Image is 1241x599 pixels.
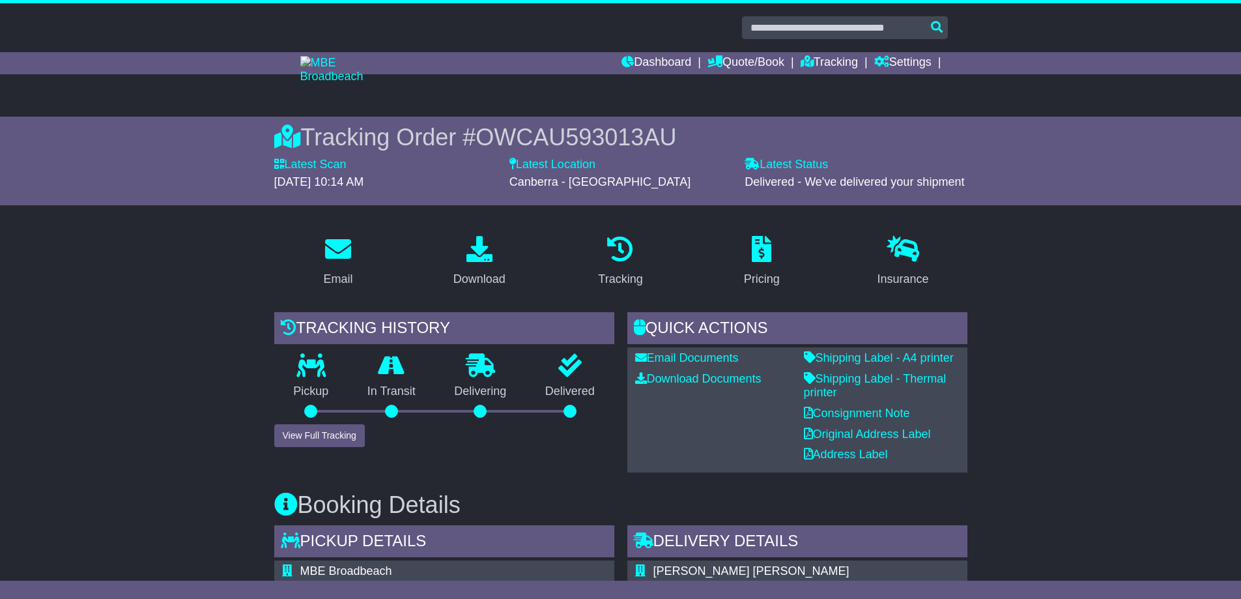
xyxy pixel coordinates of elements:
a: Email Documents [635,351,739,364]
a: Tracking [590,231,651,293]
a: Insurance [869,231,937,293]
span: [PERSON_NAME] [PERSON_NAME] [653,564,849,577]
label: Latest Status [745,158,828,172]
div: Pickup Details [274,525,614,561]
div: Email [323,270,352,288]
a: Settings [874,52,932,74]
a: Download Documents [635,372,762,385]
span: OWCAU593013AU [476,124,676,151]
a: Dashboard [621,52,691,74]
a: Download [445,231,514,293]
div: Delivery Details [627,525,967,561]
h3: Booking Details [274,492,967,518]
div: Tracking Order # [274,123,967,151]
a: Email [315,231,361,293]
p: Delivered [526,385,614,399]
span: Canberra - [GEOGRAPHIC_DATA] [509,175,691,188]
div: Download [453,270,506,288]
span: [DATE] 10:14 AM [274,175,364,188]
span: Delivered - We've delivered your shipment [745,175,964,188]
a: Shipping Label - Thermal printer [804,372,947,400]
div: Quick Actions [627,312,967,347]
label: Latest Location [509,158,595,172]
div: Pricing [744,270,780,288]
div: Tracking history [274,312,614,347]
a: Address Label [804,448,888,461]
p: In Transit [348,385,435,399]
a: Quote/Book [707,52,784,74]
span: MBE Broadbeach [300,564,392,577]
a: Shipping Label - A4 printer [804,351,954,364]
a: Tracking [801,52,858,74]
div: Tracking [598,270,642,288]
a: Original Address Label [804,428,931,441]
p: Pickup [274,385,349,399]
a: Consignment Note [804,407,910,420]
div: Insurance [877,270,929,288]
button: View Full Tracking [274,424,365,447]
label: Latest Scan [274,158,347,172]
p: Delivering [435,385,526,399]
a: Pricing [735,231,788,293]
